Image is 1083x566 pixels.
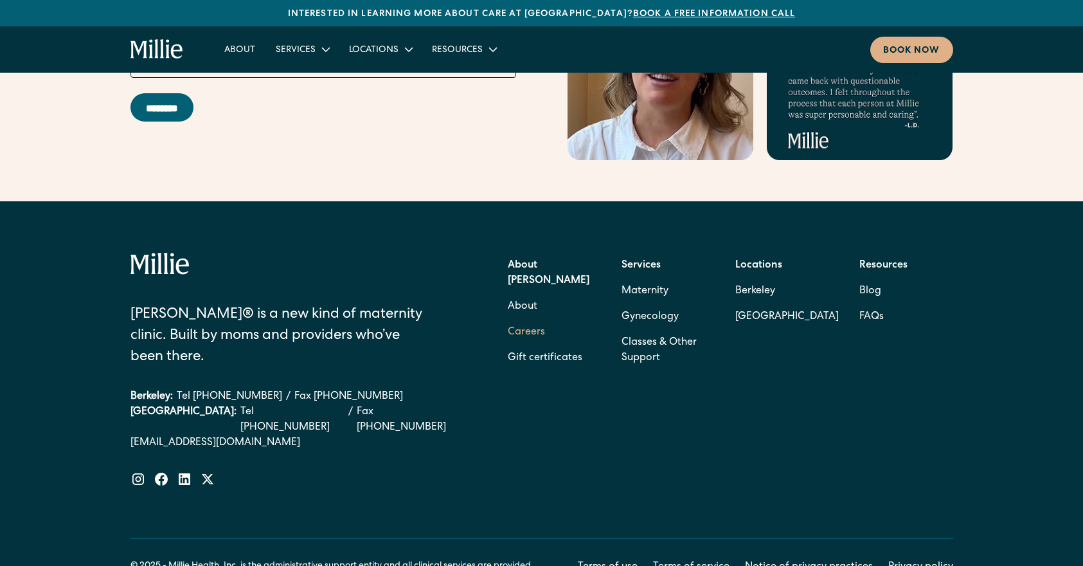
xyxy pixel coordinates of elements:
a: Careers [508,320,545,345]
a: Maternity [622,278,668,304]
a: [EMAIL_ADDRESS][DOMAIN_NAME] [130,435,465,451]
strong: Resources [859,260,908,271]
a: [GEOGRAPHIC_DATA] [735,304,839,330]
a: Classes & Other Support [622,330,715,371]
a: Blog [859,278,881,304]
a: About [214,39,265,60]
a: Gift certificates [508,345,582,371]
div: Services [265,39,339,60]
div: Locations [349,44,398,57]
div: / [286,389,291,405]
div: Resources [422,39,506,60]
a: Tel [PHONE_NUMBER] [177,389,282,405]
strong: Services [622,260,661,271]
a: Tel [PHONE_NUMBER] [240,405,345,435]
a: Fax [PHONE_NUMBER] [294,389,403,405]
div: Berkeley: [130,389,173,405]
a: FAQs [859,304,884,330]
div: [GEOGRAPHIC_DATA]: [130,405,237,435]
a: home [130,39,184,60]
a: Book now [870,37,953,63]
a: Berkeley [735,278,839,304]
a: Gynecology [622,304,679,330]
div: Services [276,44,316,57]
strong: Locations [735,260,782,271]
div: Book now [883,44,940,58]
div: Resources [432,44,483,57]
div: Locations [339,39,422,60]
div: / [348,405,353,435]
a: About [508,294,537,320]
a: Fax [PHONE_NUMBER] [357,405,464,435]
a: Book a free information call [633,10,795,19]
strong: About [PERSON_NAME] [508,260,589,286]
div: [PERSON_NAME]® is a new kind of maternity clinic. Built by moms and providers who’ve been there. [130,305,433,369]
